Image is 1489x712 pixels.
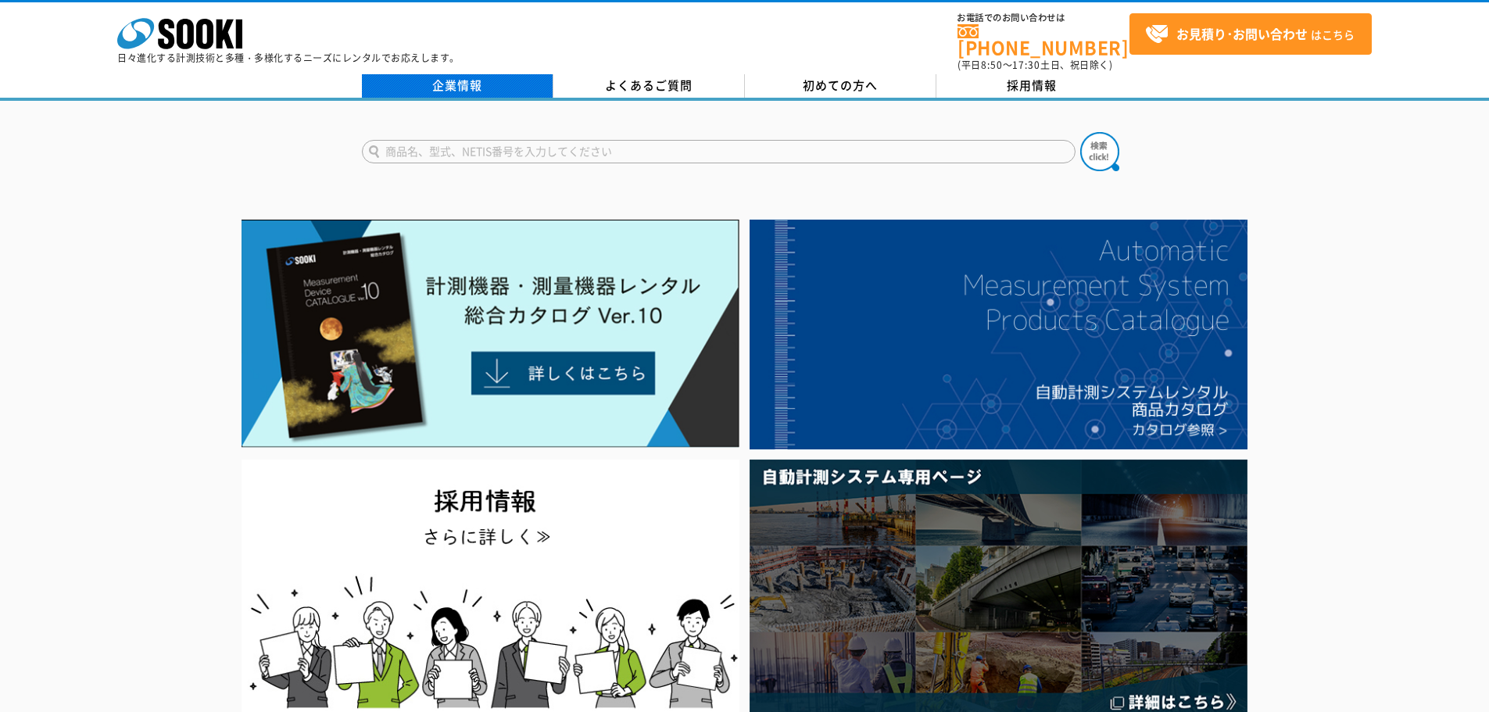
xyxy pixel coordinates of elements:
[1012,58,1040,72] span: 17:30
[1145,23,1355,46] span: はこちら
[553,74,745,98] a: よくあるご質問
[936,74,1128,98] a: 採用情報
[745,74,936,98] a: 初めての方へ
[981,58,1003,72] span: 8:50
[750,220,1247,449] img: 自動計測システムカタログ
[362,140,1076,163] input: 商品名、型式、NETIS番号を入力してください
[117,53,460,63] p: 日々進化する計測技術と多種・多様化するニーズにレンタルでお応えします。
[957,13,1129,23] span: お電話でのお問い合わせは
[957,58,1112,72] span: (平日 ～ 土日、祝日除く)
[1080,132,1119,171] img: btn_search.png
[1176,24,1308,43] strong: お見積り･お問い合わせ
[242,220,739,448] img: Catalog Ver10
[803,77,878,94] span: 初めての方へ
[957,24,1129,56] a: [PHONE_NUMBER]
[362,74,553,98] a: 企業情報
[1129,13,1372,55] a: お見積り･お問い合わせはこちら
